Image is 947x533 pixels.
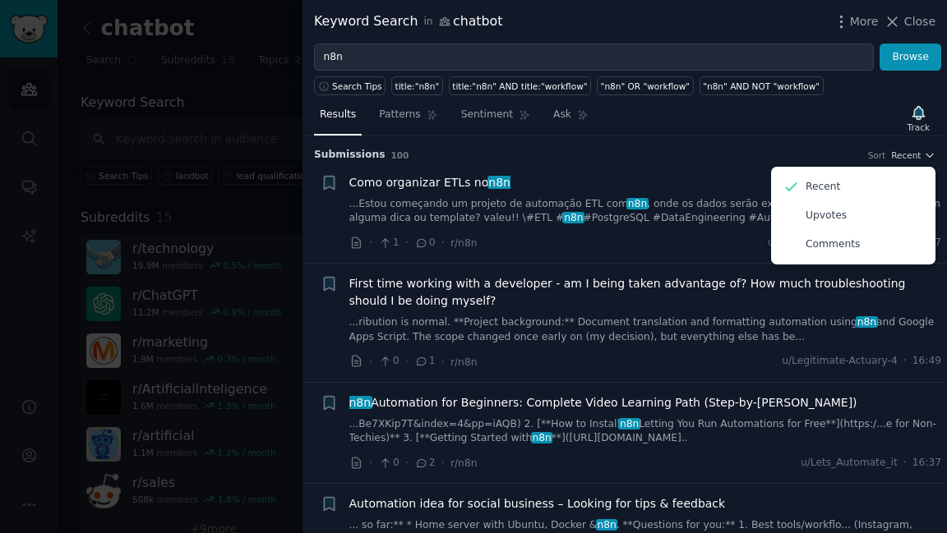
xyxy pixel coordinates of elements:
[450,237,478,249] span: r/n8n
[562,212,584,223] span: n8n
[903,354,907,369] span: ·
[596,519,618,531] span: n8n
[349,197,942,226] a: ...Estou começando um projeto de automação ETL comn8n, onde os dados serão extraídos de um banco ...
[880,44,941,71] button: Browse
[850,13,879,30] span: More
[348,396,372,409] span: n8n
[700,76,824,95] a: "n8n" AND NOT "workflow"
[703,80,820,92] div: "n8n" AND NOT "workflow"
[912,354,941,369] span: 16:49
[405,234,409,251] span: ·
[423,15,432,30] span: in
[332,80,382,92] span: Search Tips
[349,495,726,512] a: Automation idea for social business – Looking for tips & feedback
[349,394,857,411] span: Automation for Beginners: Complete Video Learning Path (Step-by-[PERSON_NAME])
[801,456,898,471] span: u/Lets_Automate_it
[314,76,386,95] button: Search Tips
[314,44,874,71] input: Try a keyword related to your business
[320,108,356,122] span: Results
[553,108,571,122] span: Ask
[884,13,935,30] button: Close
[806,237,860,252] p: Comments
[349,174,510,191] span: Como organizar ETLs no
[601,80,691,92] div: "n8n" OR "workflow"
[441,454,445,471] span: ·
[768,236,898,250] span: u/EstablishmentOwn9553
[547,102,594,136] a: Ask
[597,76,694,95] a: "n8n" OR "workflow"
[369,234,372,251] span: ·
[452,80,587,92] div: title:"n8n" AND title:"workflow"
[806,180,840,195] p: Recent
[349,417,942,446] a: ...Be7XKip7T&index=4&pp=iAQB) 2. [**How to Installn8nLetting You Run Automations for Free**](http...
[626,198,649,209] span: n8n
[414,456,435,471] span: 2
[349,315,942,344] a: ...ribution is normal. **Project background:** Document translation and formatting automation usi...
[391,76,443,95] a: title:"n8n"
[405,454,409,471] span: ·
[912,456,941,471] span: 16:37
[868,149,886,161] div: Sort
[903,456,907,471] span: ·
[441,234,445,251] span: ·
[531,432,553,443] span: n8n
[349,394,857,411] a: n8nAutomation for Beginners: Complete Video Learning Path (Step-by-[PERSON_NAME])
[902,101,935,136] button: Track
[833,13,879,30] button: More
[450,356,478,368] span: r/n8n
[856,316,878,328] span: n8n
[378,236,399,250] span: 1
[449,76,591,95] a: title:"n8n" AND title:"workflow"
[455,102,536,136] a: Sentiment
[369,454,372,471] span: ·
[391,150,409,160] span: 100
[405,353,409,370] span: ·
[904,13,935,30] span: Close
[314,102,362,136] a: Results
[782,354,898,369] span: u/Legitimate-Actuary-4
[806,209,847,223] p: Upvotes
[618,418,640,430] span: n8n
[373,102,443,136] a: Patterns
[314,11,502,32] div: Keyword Search chatbot
[450,457,478,469] span: r/n8n
[314,148,386,163] span: Submission s
[349,275,942,310] a: First time working with a developer - am I being taken advantage of? How much troubleshooting sho...
[378,456,399,471] span: 0
[414,354,435,369] span: 1
[891,149,921,161] span: Recent
[908,122,930,133] div: Track
[414,236,435,250] span: 0
[891,149,935,161] button: Recent
[378,354,399,369] span: 0
[369,353,372,370] span: ·
[487,176,512,189] span: n8n
[379,108,420,122] span: Patterns
[349,174,510,191] a: Como organizar ETLs non8n
[461,108,513,122] span: Sentiment
[395,80,440,92] div: title:"n8n"
[441,353,445,370] span: ·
